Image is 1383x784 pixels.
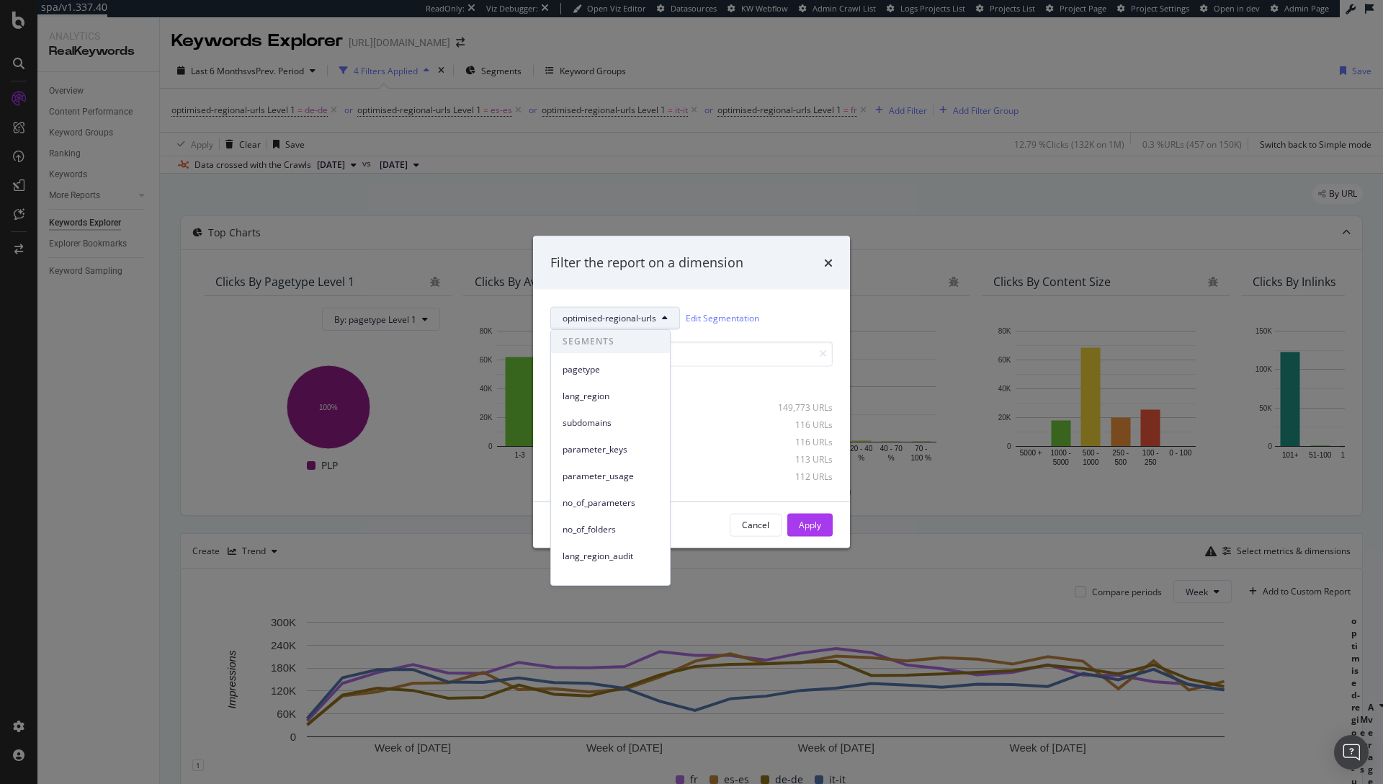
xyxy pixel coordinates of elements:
[550,378,833,390] div: Select all data available
[563,576,658,589] span: PW-Optimizations
[563,363,658,376] span: pagetype
[762,401,833,414] div: 149,773 URLs
[563,523,658,536] span: no_of_folders
[762,419,833,431] div: 116 URLs
[799,519,821,531] div: Apply
[824,254,833,272] div: times
[550,254,743,272] div: Filter the report on a dimension
[787,513,833,536] button: Apply
[563,470,658,483] span: parameter_usage
[563,312,656,324] span: optimised-regional-urls
[550,306,680,329] button: optimised-regional-urls
[563,390,658,403] span: lang_region
[762,471,833,483] div: 112 URLs
[533,236,850,548] div: modal
[550,341,833,366] input: Search
[563,550,658,563] span: lang_region_audit
[1334,735,1369,770] div: Open Intercom Messenger
[551,330,670,353] span: SEGMENTS
[762,453,833,465] div: 113 URLs
[686,311,759,326] a: Edit Segmentation
[563,416,658,429] span: subdomains
[563,443,658,456] span: parameter_keys
[563,496,658,509] span: no_of_parameters
[730,513,782,536] button: Cancel
[742,519,769,531] div: Cancel
[762,436,833,448] div: 116 URLs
